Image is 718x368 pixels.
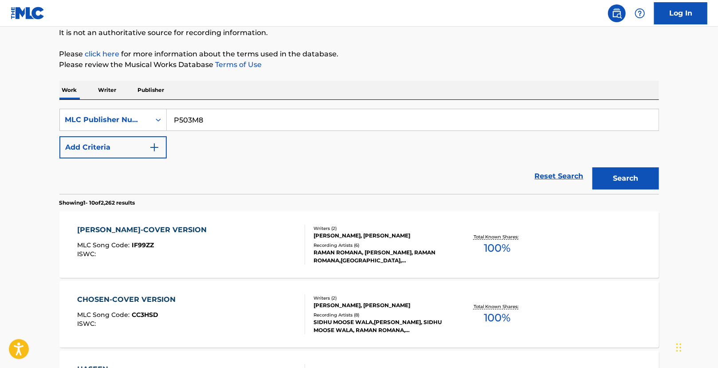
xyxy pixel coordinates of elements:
p: Total Known Shares: [474,303,521,310]
div: Drag [676,334,682,361]
button: Search [592,167,659,190]
div: Recording Artists ( 6 ) [314,242,447,249]
span: IF99ZZ [132,241,154,249]
span: ISWC : [77,320,98,328]
a: Log In [654,2,707,24]
p: Work [59,81,80,99]
div: Recording Artists ( 8 ) [314,312,447,318]
div: Writers ( 2 ) [314,295,447,301]
div: MLC Publisher Number [65,115,145,125]
a: [PERSON_NAME]-COVER VERSIONMLC Song Code:IF99ZZISWC:Writers (2)[PERSON_NAME], [PERSON_NAME]Record... [59,211,659,278]
form: Search Form [59,109,659,194]
a: Public Search [608,4,626,22]
span: ISWC : [77,250,98,258]
p: It is not an authoritative source for recording information. [59,28,659,38]
div: [PERSON_NAME], [PERSON_NAME] [314,301,447,309]
span: 100 % [484,240,511,256]
div: Writers ( 2 ) [314,225,447,232]
div: SIDHU MOOSE WALA,[PERSON_NAME], SIDHU MOOSE WALA, RAMAN ROMANA,[GEOGRAPHIC_DATA],[GEOGRAPHIC_DATA... [314,318,447,334]
p: Please for more information about the terms used in the database. [59,49,659,59]
p: Writer [96,81,119,99]
div: CHOSEN-COVER VERSION [77,294,180,305]
div: [PERSON_NAME]-COVER VERSION [77,225,211,235]
img: help [635,8,645,19]
p: Publisher [135,81,167,99]
a: click here [85,50,120,58]
div: RAMAN ROMANA, [PERSON_NAME], RAMAN ROMANA,[GEOGRAPHIC_DATA],[PERSON_NAME], RAMAN ROMANA, RAMAN RO... [314,249,447,265]
img: MLC Logo [11,7,45,20]
a: Reset Search [530,166,588,186]
p: Total Known Shares: [474,233,521,240]
div: [PERSON_NAME], [PERSON_NAME] [314,232,447,240]
button: Add Criteria [59,136,167,158]
span: CC3HSD [132,311,158,319]
img: search [612,8,622,19]
a: Terms of Use [214,60,262,69]
span: MLC Song Code : [77,241,132,249]
span: MLC Song Code : [77,311,132,319]
img: 9d2ae6d4665cec9f34b9.svg [149,142,160,153]
iframe: Chat Widget [674,325,718,368]
p: Showing 1 - 10 of 2,262 results [59,199,135,207]
span: 100 % [484,310,511,326]
p: Please review the Musical Works Database [59,59,659,70]
a: CHOSEN-COVER VERSIONMLC Song Code:CC3HSDISWC:Writers (2)[PERSON_NAME], [PERSON_NAME]Recording Art... [59,281,659,348]
div: Help [631,4,649,22]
